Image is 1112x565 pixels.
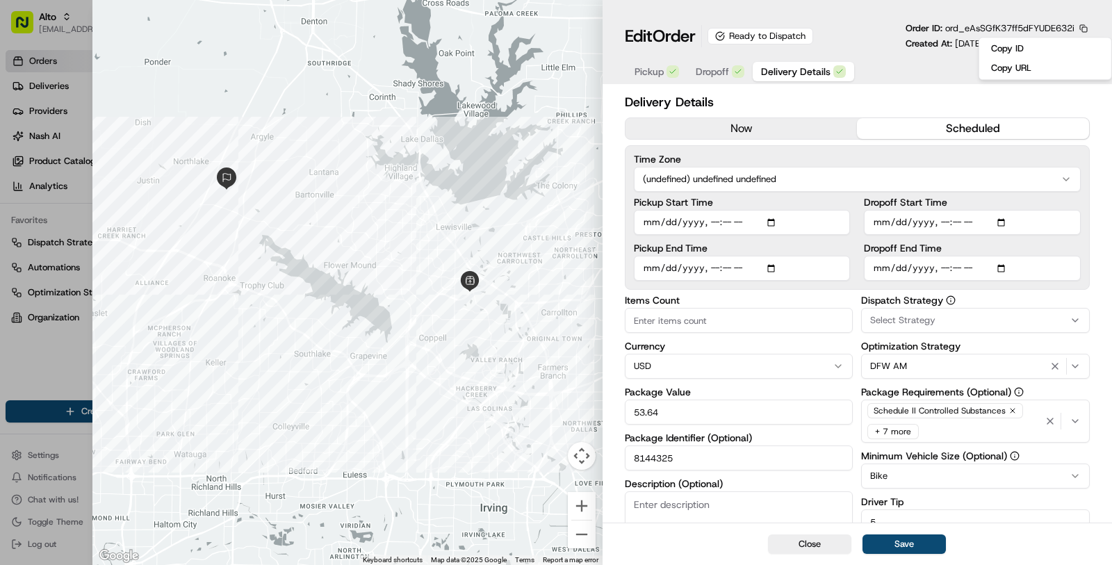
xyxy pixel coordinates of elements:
input: Enter package value [625,400,853,425]
span: Map data ©2025 Google [431,556,507,564]
span: ord_eAsSGfK37ff5dFYUDE632i [945,22,1074,34]
button: Schedule II Controlled Substances+ 7 more [861,400,1090,443]
p: Created At: [906,38,1011,50]
button: Zoom out [568,521,596,548]
input: Clear [36,89,229,104]
p: Welcome 👋 [14,55,253,77]
h2: Delivery Details [625,92,1090,112]
button: Map camera controls [568,442,596,470]
label: Package Identifier (Optional) [625,433,853,443]
span: • [115,252,120,263]
span: [DATE] [123,252,152,263]
span: Schedule II Controlled Substances [874,405,1006,416]
div: Start new chat [63,132,228,146]
img: Nash [14,13,42,41]
label: Pickup Start Time [634,197,851,207]
span: [DATE] [123,215,152,226]
label: Currency [625,341,853,351]
label: Dropoff End Time [864,243,1081,253]
label: Package Requirements (Optional) [861,387,1090,397]
button: Minimum Vehicle Size (Optional) [1010,451,1020,461]
div: 📗 [14,311,25,322]
button: See all [215,177,253,194]
span: Order [653,25,696,47]
button: Dispatch Strategy [946,295,956,305]
span: [DATE] 19:33 [955,38,1011,49]
span: • [115,215,120,226]
label: Dispatch Strategy [861,295,1090,305]
span: Delivery Details [761,65,831,79]
img: 8016278978528_b943e370aa5ada12b00a_72.png [29,132,54,157]
div: Past conversations [14,180,89,191]
div: We're available if you need us! [63,146,191,157]
label: Items Count [625,295,853,305]
div: + 7 more [867,424,919,439]
label: Minimum Vehicle Size (Optional) [861,451,1090,461]
button: DFW AM [861,354,1090,379]
span: [PERSON_NAME] [43,252,113,263]
button: Copy ID [982,40,1109,57]
span: API Documentation [131,310,223,324]
button: Keyboard shortcuts [363,555,423,565]
input: Enter package identifier [625,445,853,470]
p: Order ID: [906,22,1074,35]
a: Terms [515,556,534,564]
img: 1736555255976-a54dd68f-1ca7-489b-9aae-adbdc363a1c4 [28,215,39,227]
span: Pickup [635,65,664,79]
label: Pickup End Time [634,243,851,253]
label: Time Zone [634,154,1081,164]
img: Masood Aslam [14,239,36,261]
a: 💻API Documentation [112,304,229,329]
button: Save [862,534,946,554]
button: scheduled [857,118,1089,139]
a: 📗Knowledge Base [8,304,112,329]
span: Dropoff [696,65,729,79]
div: 💻 [117,311,129,322]
label: Driver Tip [861,497,1090,507]
button: Select Strategy [861,308,1090,333]
input: Enter driver tip [861,509,1090,534]
a: Report a map error [543,556,598,564]
span: [PERSON_NAME] [43,215,113,226]
a: Open this area in Google Maps (opens a new window) [96,547,142,565]
span: Select Strategy [870,314,935,327]
label: Optimization Strategy [861,341,1090,351]
label: Dropoff Start Time [864,197,1081,207]
label: Package Value [625,387,853,397]
input: Enter items count [625,308,853,333]
button: Start new chat [236,136,253,153]
div: Ready to Dispatch [708,28,813,44]
img: Brigitte Vinadas [14,202,36,224]
label: Description (Optional) [625,479,853,489]
button: Copy URL [982,60,1109,76]
img: Google [96,547,142,565]
button: now [625,118,858,139]
img: 1736555255976-a54dd68f-1ca7-489b-9aae-adbdc363a1c4 [14,132,39,157]
button: Close [768,534,851,554]
button: Zoom in [568,492,596,520]
span: DFW AM [870,360,907,372]
h1: Edit [625,25,696,47]
span: Knowledge Base [28,310,106,324]
button: Package Requirements (Optional) [1014,387,1024,397]
a: Powered byPylon [98,343,168,354]
span: Pylon [138,344,168,354]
